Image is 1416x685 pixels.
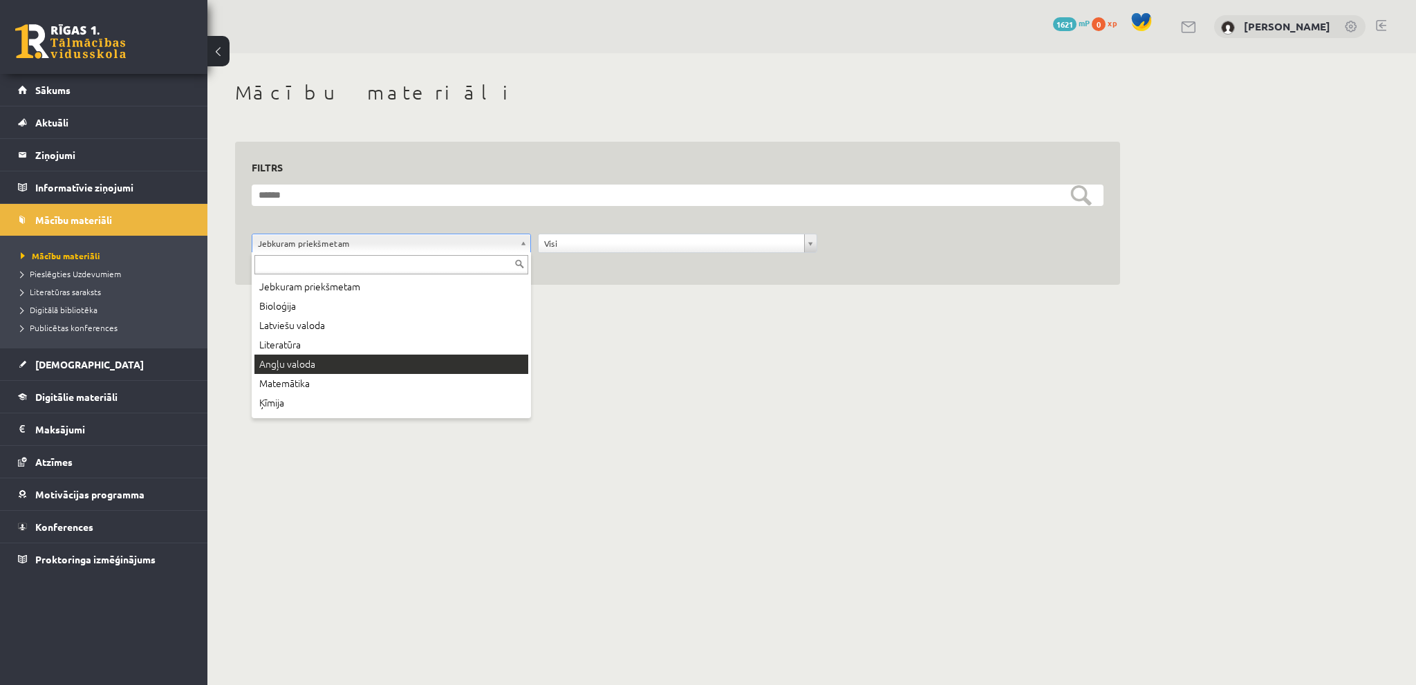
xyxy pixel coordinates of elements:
[254,393,528,413] div: Ķīmija
[254,316,528,335] div: Latviešu valoda
[254,355,528,374] div: Angļu valoda
[254,297,528,316] div: Bioloģija
[254,277,528,297] div: Jebkuram priekšmetam
[254,413,528,432] div: Fizika
[254,374,528,393] div: Matemātika
[254,335,528,355] div: Literatūra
